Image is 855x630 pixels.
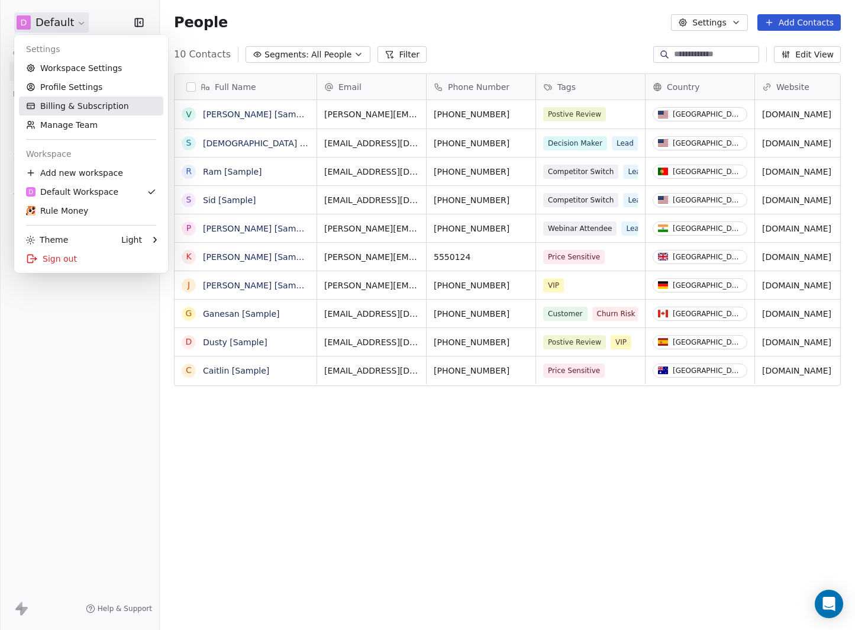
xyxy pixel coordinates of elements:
[19,97,163,115] a: Billing & Subscription
[19,78,163,97] a: Profile Settings
[26,205,88,217] div: Rule Money
[19,163,163,182] div: Add new workspace
[19,40,163,59] div: Settings
[19,59,163,78] a: Workspace Settings
[121,234,142,246] div: Light
[19,144,163,163] div: Workspace
[28,188,33,197] span: D
[26,234,68,246] div: Theme
[26,186,118,198] div: Default Workspace
[19,249,163,268] div: Sign out
[26,206,36,216] img: app-icon-nutty-512.png
[19,115,163,134] a: Manage Team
